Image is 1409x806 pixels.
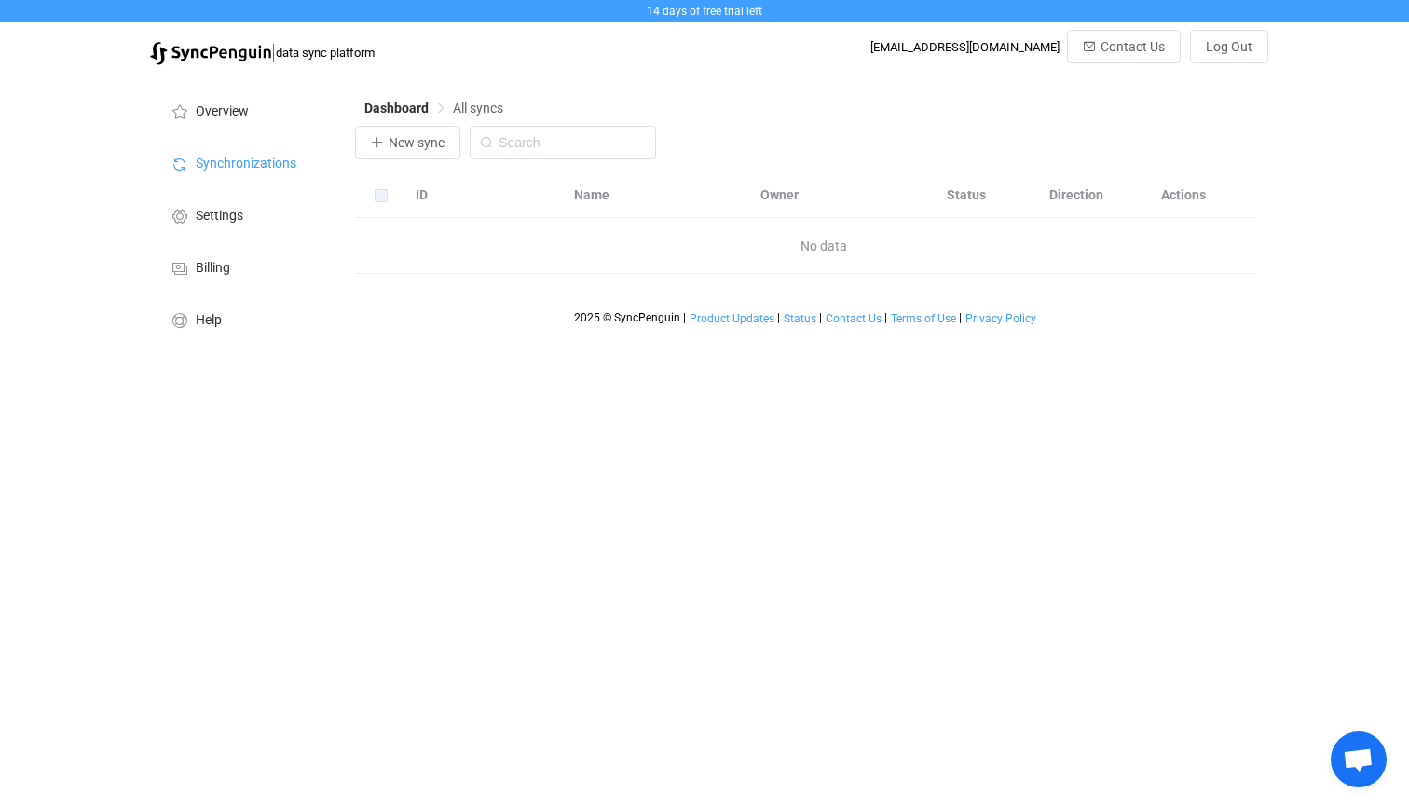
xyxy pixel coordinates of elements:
span: | [959,311,962,324]
a: Status [783,312,817,325]
button: New sync [355,126,460,159]
a: Billing [150,240,336,293]
a: Settings [150,188,336,240]
a: Terms of Use [890,312,957,325]
a: |data sync platform [150,39,375,65]
span: Settings [196,209,243,224]
div: Open chat [1331,731,1387,787]
span: | [819,311,822,324]
button: Log Out [1190,30,1268,63]
a: Overview [150,84,336,136]
span: 14 days of free trial left [647,5,762,18]
span: Terms of Use [891,312,956,325]
span: All syncs [453,101,503,116]
span: Overview [196,104,249,119]
div: ID [406,184,462,206]
a: Synchronizations [150,136,336,188]
div: Name [565,184,751,206]
div: [EMAIL_ADDRESS][DOMAIN_NAME] [870,40,1060,54]
span: Contact Us [1101,39,1165,54]
span: New sync [389,135,445,150]
button: Contact Us [1067,30,1181,63]
div: Direction [1040,184,1152,206]
span: Log Out [1206,39,1252,54]
div: Actions [1152,184,1292,206]
span: 2025 © SyncPenguin [574,311,680,324]
a: Help [150,293,336,345]
div: Owner [751,184,937,206]
a: Product Updates [689,312,775,325]
img: syncpenguin.svg [150,42,271,65]
input: Search [470,126,656,159]
span: | [884,311,887,324]
span: Product Updates [690,312,774,325]
span: data sync platform [276,46,375,60]
a: Contact Us [825,312,882,325]
div: Breadcrumb [364,102,503,115]
span: Contact Us [826,312,882,325]
span: | [777,311,780,324]
a: Privacy Policy [964,312,1037,325]
span: Dashboard [364,101,429,116]
span: Status [784,312,816,325]
span: Help [196,313,222,328]
span: No data [589,218,1058,274]
span: Synchronizations [196,157,296,171]
span: | [683,311,686,324]
span: | [271,39,276,65]
span: Billing [196,261,230,276]
span: Privacy Policy [965,312,1036,325]
div: Status [937,184,1040,206]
